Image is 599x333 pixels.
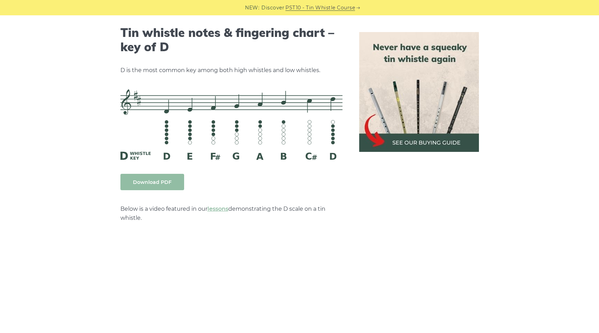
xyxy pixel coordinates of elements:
img: tin whistle buying guide [359,32,479,152]
span: NEW: [245,4,259,12]
p: Below is a video featured in our demonstrating the D scale on a tin whistle. [120,204,342,223]
a: lessons [207,206,228,212]
a: Download PDF [120,174,184,190]
h2: Tin whistle notes & fingering chart – key of D [120,26,342,54]
p: D is the most common key among both high whistles and low whistles. [120,66,342,75]
img: D Whistle Fingering Chart And Notes [120,89,342,160]
span: Discover [261,4,284,12]
a: PST10 - Tin Whistle Course [285,4,355,12]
